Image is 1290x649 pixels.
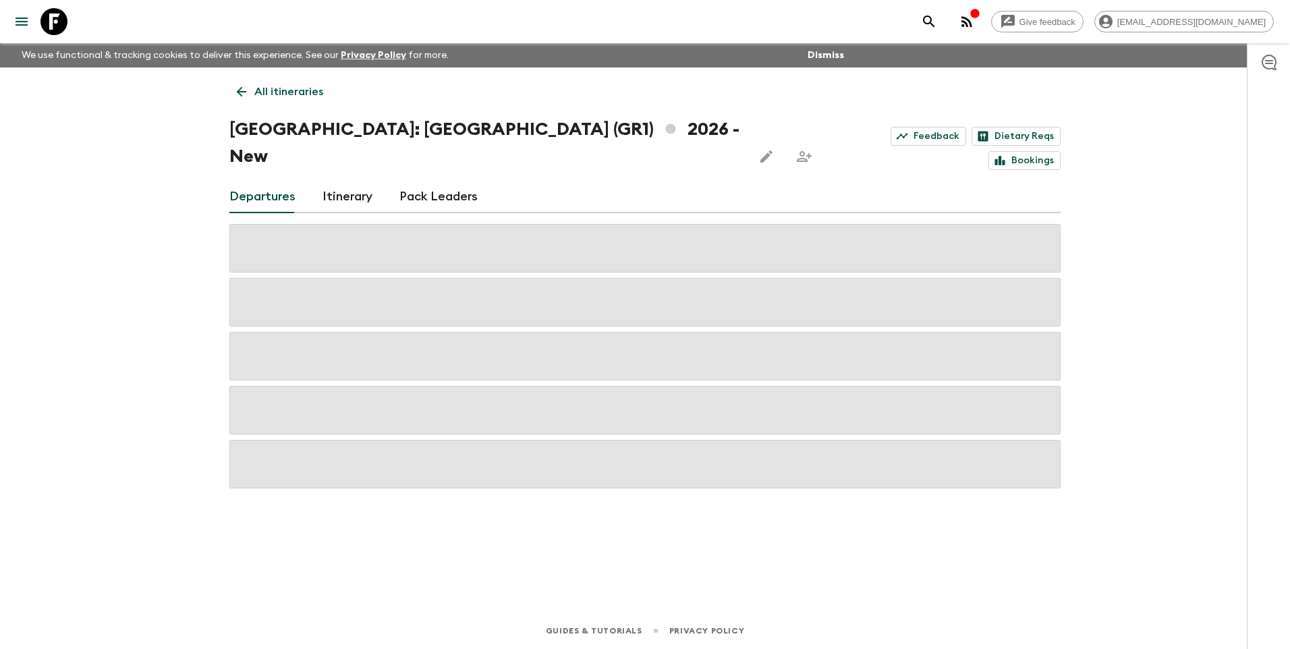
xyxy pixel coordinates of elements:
button: menu [8,8,35,35]
a: All itineraries [229,78,331,105]
button: Dismiss [804,46,847,65]
a: Bookings [988,151,1061,170]
a: Dietary Reqs [972,127,1061,146]
span: Give feedback [1012,17,1083,27]
a: Itinerary [322,181,372,213]
a: Privacy Policy [341,51,406,60]
a: Departures [229,181,296,213]
a: Feedback [891,127,966,146]
p: All itineraries [254,84,323,100]
p: We use functional & tracking cookies to deliver this experience. See our for more. [16,43,454,67]
span: [EMAIL_ADDRESS][DOMAIN_NAME] [1110,17,1273,27]
a: Give feedback [991,11,1084,32]
a: Pack Leaders [399,181,478,213]
a: Guides & Tutorials [546,623,642,638]
a: Privacy Policy [669,623,744,638]
button: search adventures [916,8,943,35]
span: Share this itinerary [791,143,818,170]
button: Edit this itinerary [753,143,780,170]
div: [EMAIL_ADDRESS][DOMAIN_NAME] [1094,11,1274,32]
h1: [GEOGRAPHIC_DATA]: [GEOGRAPHIC_DATA] (GR1) 2026 - New [229,116,742,170]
